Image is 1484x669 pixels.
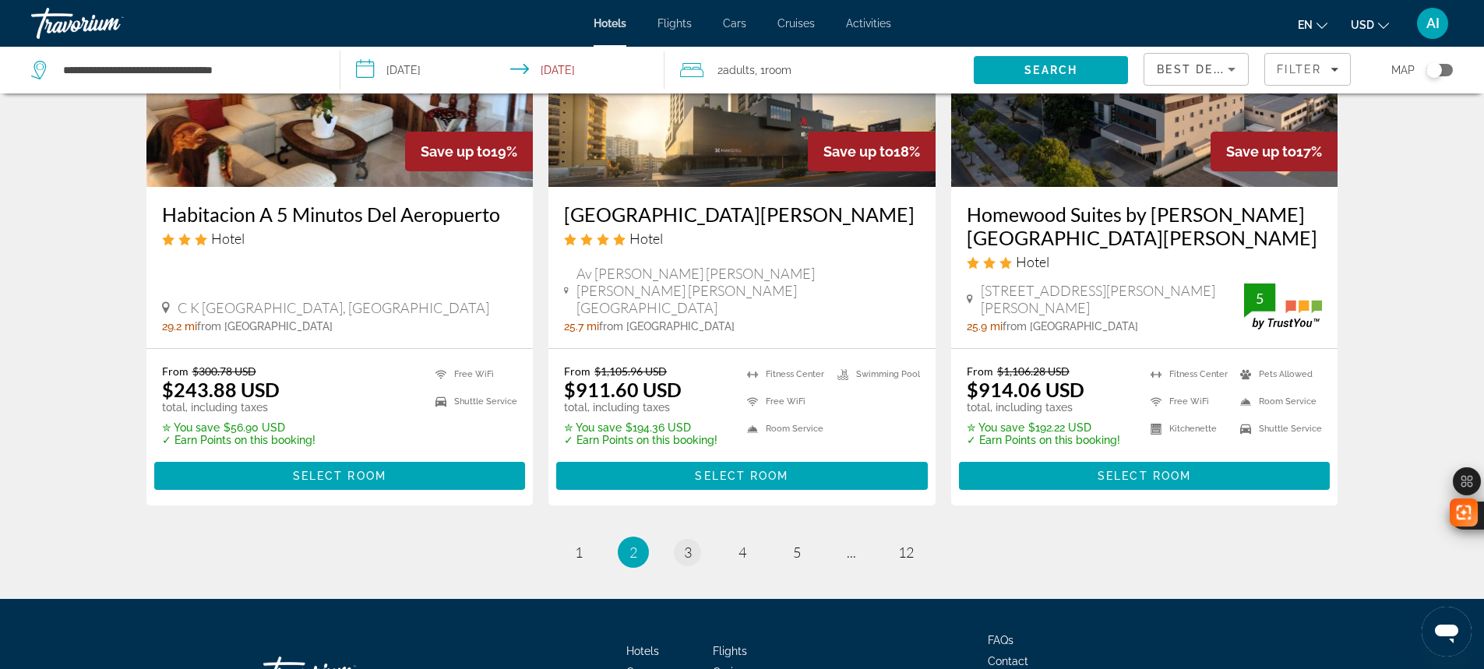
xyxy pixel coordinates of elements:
[340,47,665,93] button: Select check in and out date
[765,64,791,76] span: Room
[1351,19,1374,31] span: USD
[967,378,1084,401] ins: $914.06 USD
[959,465,1331,482] a: Select Room
[1157,63,1238,76] span: Best Deals
[31,3,187,44] a: Travorium
[162,202,518,226] a: Habitacion A 5 Minutos Del Aeropuerto
[564,421,622,434] span: ✮ You save
[428,364,517,384] li: Free WiFi
[1415,63,1453,77] button: Toggle map
[830,364,920,384] li: Swimming Pool
[564,230,920,247] div: 4 star Hotel
[847,544,856,561] span: ...
[1426,16,1440,31] span: AI
[823,143,894,160] span: Save up to
[777,17,815,30] span: Cruises
[967,202,1323,249] a: Homewood Suites by [PERSON_NAME][GEOGRAPHIC_DATA][PERSON_NAME]
[1226,143,1296,160] span: Save up to
[594,364,667,378] del: $1,105.96 USD
[755,59,791,81] span: , 1
[967,421,1120,434] p: $192.22 USD
[967,364,993,378] span: From
[997,364,1070,378] del: $1,106.28 USD
[1244,289,1275,308] div: 5
[575,544,583,561] span: 1
[564,421,717,434] p: $194.36 USD
[1264,53,1351,86] button: Filters
[1298,13,1327,36] button: Change language
[626,645,659,657] span: Hotels
[599,320,735,333] span: from [GEOGRAPHIC_DATA]
[1143,392,1232,411] li: Free WiFi
[717,59,755,81] span: 2
[713,645,747,657] a: Flights
[162,421,220,434] span: ✮ You save
[405,132,533,171] div: 19%
[739,364,830,384] li: Fitness Center
[967,401,1120,414] p: total, including taxes
[564,202,920,226] a: [GEOGRAPHIC_DATA][PERSON_NAME]
[967,253,1323,270] div: 3 star Hotel
[211,230,245,247] span: Hotel
[723,17,746,30] a: Cars
[846,17,891,30] a: Activities
[657,17,692,30] span: Flights
[1016,253,1049,270] span: Hotel
[974,56,1128,84] button: Search
[898,544,914,561] span: 12
[421,143,491,160] span: Save up to
[1003,320,1138,333] span: from [GEOGRAPHIC_DATA]
[967,421,1024,434] span: ✮ You save
[1351,13,1389,36] button: Change currency
[988,655,1028,667] span: Contact
[178,299,489,316] span: C K [GEOGRAPHIC_DATA], [GEOGRAPHIC_DATA]
[1157,60,1235,79] mat-select: Sort by
[162,434,315,446] p: ✓ Earn Points on this booking!
[162,320,197,333] span: 29.2 mi
[293,470,386,482] span: Select Room
[162,230,518,247] div: 3 star Hotel
[192,364,256,378] del: $300.78 USD
[162,378,280,401] ins: $243.88 USD
[197,320,333,333] span: from [GEOGRAPHIC_DATA]
[1211,132,1338,171] div: 17%
[1143,419,1232,438] li: Kitchenette
[154,462,526,490] button: Select Room
[594,17,626,30] a: Hotels
[162,364,189,378] span: From
[967,320,1003,333] span: 25.9 mi
[808,132,936,171] div: 18%
[684,544,692,561] span: 3
[1143,364,1232,384] li: Fitness Center
[564,401,717,414] p: total, including taxes
[1244,283,1322,329] img: TrustYou guest rating badge
[959,462,1331,490] button: Select Room
[695,470,788,482] span: Select Room
[793,544,801,561] span: 5
[629,230,663,247] span: Hotel
[564,378,682,401] ins: $911.60 USD
[629,544,637,561] span: 2
[556,462,928,490] button: Select Room
[1232,392,1322,411] li: Room Service
[564,434,717,446] p: ✓ Earn Points on this booking!
[723,64,755,76] span: Adults
[1232,364,1322,384] li: Pets Allowed
[1098,470,1191,482] span: Select Room
[1277,63,1321,76] span: Filter
[428,392,517,411] li: Shuttle Service
[739,419,830,438] li: Room Service
[576,265,920,316] span: Av [PERSON_NAME] [PERSON_NAME] [PERSON_NAME] [PERSON_NAME][GEOGRAPHIC_DATA]
[1024,64,1077,76] span: Search
[988,634,1013,646] a: FAQs
[146,537,1338,568] nav: Pagination
[981,282,1245,316] span: [STREET_ADDRESS][PERSON_NAME][PERSON_NAME]
[738,544,746,561] span: 4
